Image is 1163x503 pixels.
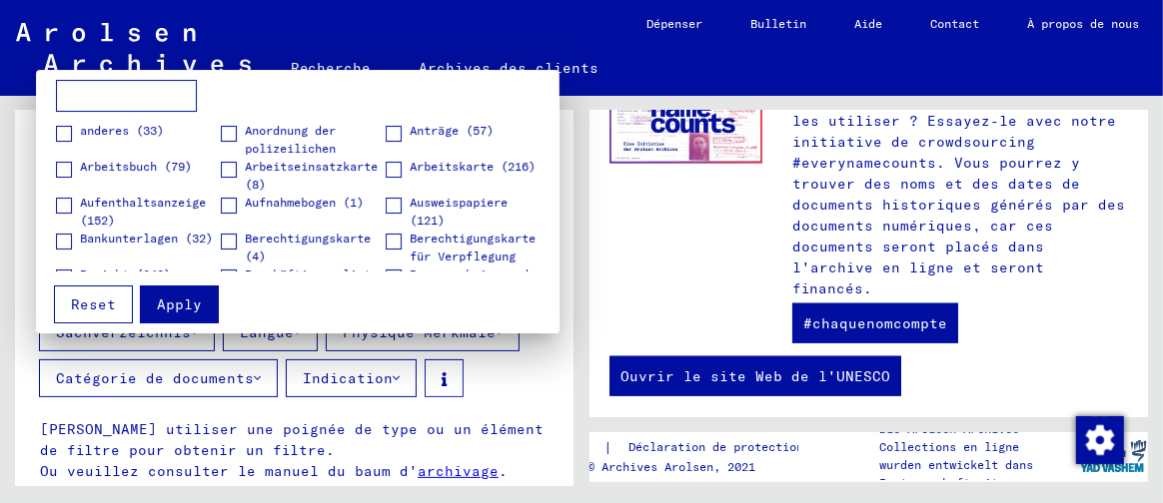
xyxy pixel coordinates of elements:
span: Bezugsscheine und Formulare (65) [410,265,550,301]
span: Reset [71,295,116,313]
span: Berechtigungskarte (4) [245,230,385,265]
span: Bericht (242) [80,265,171,283]
img: Modifier [1076,416,1124,464]
button: Reset [54,285,133,323]
span: Anträge (57) [410,122,494,140]
span: Aufnahmebogen (1) [245,194,364,212]
span: Bankunterlagen (32) [80,230,213,248]
span: Apply [157,295,202,313]
span: Arbeitsbuch (79) [80,158,192,176]
span: Aufenthaltsanzeige (152) [80,194,220,230]
span: Beschäftigungsliste (1) [245,265,385,301]
span: Arbeitseinsatzkarte (8) [245,158,385,194]
button: Apply [140,285,219,323]
span: Berechtigungskarte für Verpflegung (14) [410,230,550,283]
span: anderes (33) [80,122,164,140]
span: Anordnung der polizeilichen Vorbeugungshaft (2) [245,122,385,176]
span: Arbeitskarte (216) [410,158,536,176]
span: Ausweispapiere (121) [410,194,550,230]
